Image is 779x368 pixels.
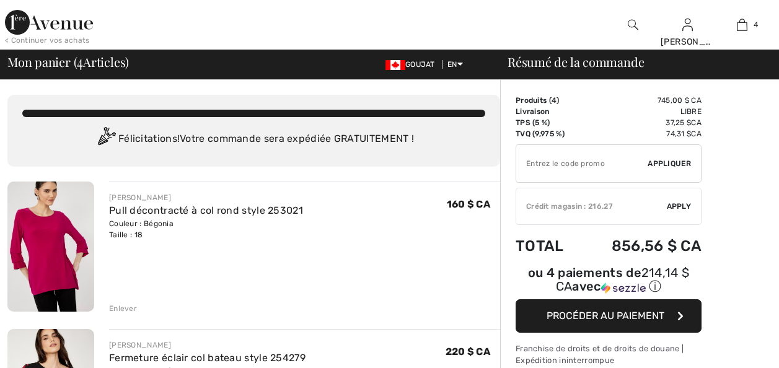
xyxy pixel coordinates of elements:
span: Apply [667,201,692,212]
img: Dollar canadien [385,60,405,70]
td: 74,31 $CA [581,128,702,139]
img: Mon sac [737,17,747,32]
span: 160 $ CA [447,198,490,210]
a: Sign In [682,19,693,30]
td: Total [516,225,581,267]
div: ou 4 paiements de214,14 $ CAavecSezzle Click to learn more about Sezzle [516,267,702,299]
span: 4 [552,96,557,105]
font: Couleur : Bégonia Taille : 18 [109,219,174,239]
td: 745,00 $ CA [581,95,702,106]
div: Enlever [109,303,137,314]
img: 1ère Avenue [5,10,93,35]
input: Promo code [516,145,648,182]
div: Franchise de droits et de droits de douane | Expédition ininterrompue [516,343,702,366]
div: Résumé de la commande [493,56,772,68]
img: Congratulation2.svg [94,127,118,152]
td: Livraison [516,106,581,117]
span: Appliquer [648,158,691,169]
font: Articles) [83,53,129,70]
td: 856,56 $ CA [581,225,702,267]
td: ) [516,95,581,106]
span: Procéder au paiement [547,310,664,322]
div: [PERSON_NAME] [109,192,303,203]
a: 4 [715,17,768,32]
font: Mon panier ( [7,53,77,70]
div: [PERSON_NAME] [109,340,306,351]
span: 4 [754,19,758,30]
td: Libre [581,106,702,117]
div: < Continuer vos achats [5,35,90,46]
button: Procéder au paiement [516,299,702,333]
font: Félicitations! Votre commande sera expédiée GRATUITEMENT ! [118,133,414,144]
td: TVQ (9,975 %) [516,128,581,139]
span: GOUJAT [385,60,440,69]
div: [PERSON_NAME] [661,35,714,48]
font: ou 4 paiements de avec [528,265,690,294]
img: Pull décontracté à col rond style 253021 [7,182,94,312]
td: TPS (5 %) [516,117,581,128]
span: 4 [77,53,83,69]
font: EN [447,60,457,69]
span: 220 $ CA [446,346,490,357]
div: Crédit magasin : 216.27 [516,201,667,212]
img: Sezzle [601,283,646,294]
td: 37,25 $CA [581,117,702,128]
font: Produits ( [516,96,557,105]
span: 214,14 $ CA [556,265,689,294]
a: Pull décontracté à col rond style 253021 [109,204,303,216]
img: Mes infos [682,17,693,32]
img: Rechercher sur le site Web [628,17,638,32]
a: Fermeture éclair col bateau style 254279 [109,352,306,364]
